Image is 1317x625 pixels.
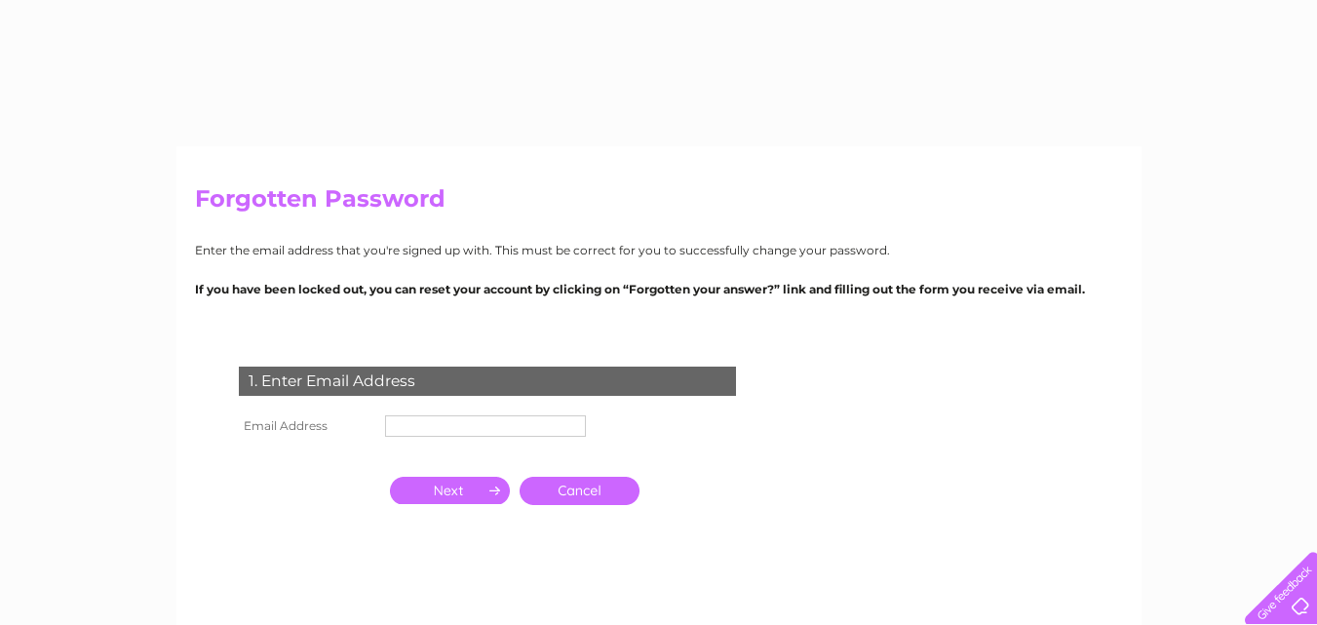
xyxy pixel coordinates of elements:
[520,477,639,505] a: Cancel
[195,185,1123,222] h2: Forgotten Password
[239,367,736,396] div: 1. Enter Email Address
[234,410,380,442] th: Email Address
[195,280,1123,298] p: If you have been locked out, you can reset your account by clicking on “Forgotten your answer?” l...
[195,241,1123,259] p: Enter the email address that you're signed up with. This must be correct for you to successfully ...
